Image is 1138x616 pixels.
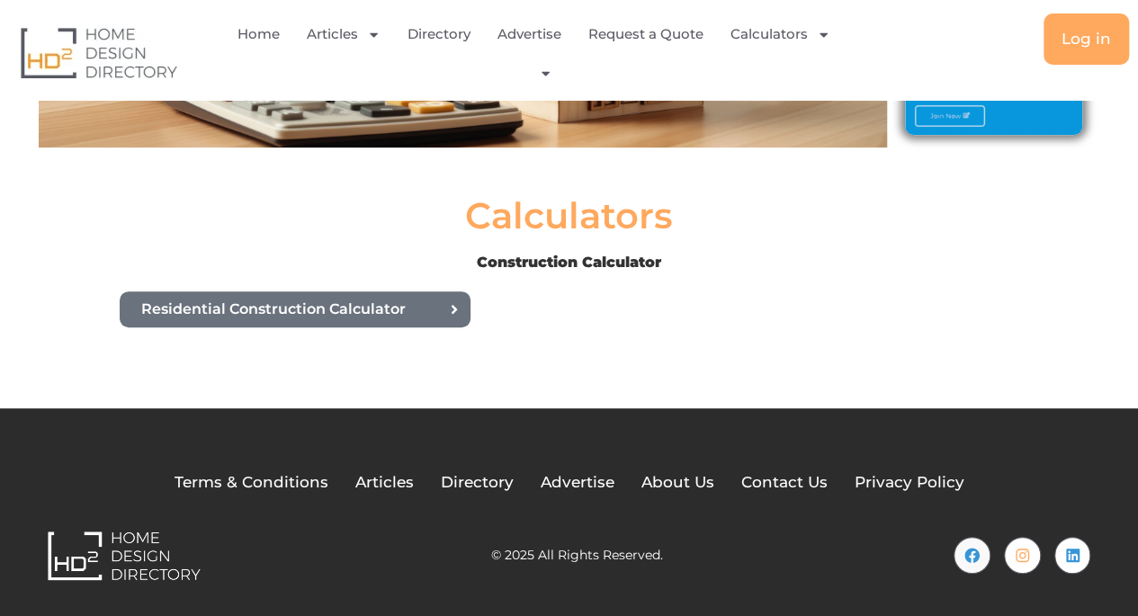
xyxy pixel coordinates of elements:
a: Calculators [730,13,830,55]
a: Request a Quote [588,13,703,55]
a: Home [237,13,280,55]
span: Log in [1062,31,1111,47]
h2: © 2025 All Rights Reserved. [491,549,663,561]
a: Advertise [541,471,614,495]
a: Advertise [497,13,561,55]
a: About Us [641,471,714,495]
h2: Calculators [465,198,673,234]
a: Terms & Conditions [175,471,328,495]
span: Residential Construction Calculator [141,302,406,317]
a: Directory [441,471,514,495]
a: Contact Us [741,471,828,495]
b: Construction Calculator [477,254,661,271]
a: Log in [1044,13,1129,65]
a: Articles [355,471,414,495]
a: Directory [408,13,470,55]
a: Residential Construction Calculator [120,291,470,327]
nav: Menu [233,13,849,92]
a: Privacy Policy [855,471,964,495]
a: Articles [307,13,381,55]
